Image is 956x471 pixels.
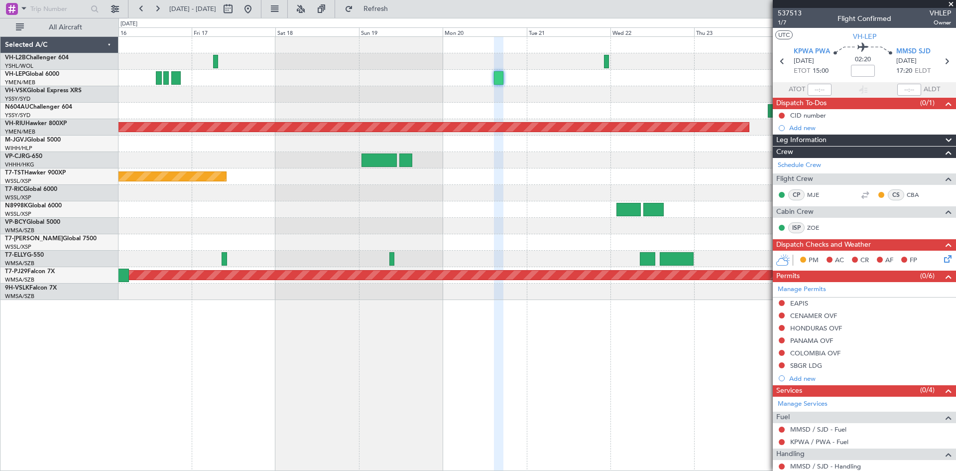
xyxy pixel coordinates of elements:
span: 537513 [778,8,802,18]
button: UTC [775,30,793,39]
div: Wed 22 [610,27,694,36]
a: MJE [807,190,830,199]
div: CID number [790,111,826,120]
span: ATOT [789,85,805,95]
div: EAPIS [790,299,808,308]
div: CP [788,189,805,200]
span: VP-CJR [5,154,25,159]
span: 15:00 [813,66,829,76]
span: T7-RIC [5,186,23,192]
span: CR [860,256,869,266]
span: Fuel [776,412,790,423]
span: 9H-VSLK [5,285,29,291]
span: FP [910,256,917,266]
a: WMSA/SZB [5,293,34,300]
div: Sun 19 [359,27,443,36]
div: Flight Confirmed [837,13,891,24]
span: VH-VSK [5,88,27,94]
span: Permits [776,271,800,282]
span: Handling [776,449,805,460]
div: Thu 16 [108,27,192,36]
span: VH-RIU [5,121,25,127]
span: T7-[PERSON_NAME] [5,236,63,242]
a: YSSY/SYD [5,112,30,119]
a: VH-RIUHawker 800XP [5,121,67,127]
a: MMSD / SJD - Handling [790,462,861,471]
a: T7-ELLYG-550 [5,252,44,258]
input: --:-- [808,84,832,96]
a: KPWA / PWA - Fuel [790,438,848,446]
span: Dispatch To-Dos [776,98,827,109]
a: Schedule Crew [778,160,821,170]
a: ZOE [807,223,830,232]
div: HONDURAS OVF [790,324,842,332]
span: VH-L2B [5,55,26,61]
span: T7-TST [5,170,24,176]
span: T7-ELLY [5,252,27,258]
span: M-JGVJ [5,137,27,143]
a: WMSA/SZB [5,227,34,234]
span: VHLEP [930,8,951,18]
a: N8998KGlobal 6000 [5,203,62,209]
div: SBGR LDG [790,361,822,370]
span: Services [776,385,802,397]
div: COLOMBIA OVF [790,349,840,357]
a: M-JGVJGlobal 5000 [5,137,61,143]
span: N8998K [5,203,28,209]
a: VP-CJRG-650 [5,154,42,159]
a: Manage Permits [778,285,826,295]
a: T7-RICGlobal 6000 [5,186,57,192]
a: Manage Services [778,399,828,409]
span: All Aircraft [26,24,105,31]
a: VH-LEPGlobal 6000 [5,71,59,77]
div: Fri 17 [192,27,275,36]
button: All Aircraft [11,19,108,35]
span: VH-LEP [5,71,25,77]
span: Crew [776,147,793,158]
div: Mon 20 [443,27,526,36]
span: Owner [930,18,951,27]
span: Leg Information [776,135,827,146]
div: PANAMA OVF [790,336,833,345]
a: YMEN/MEB [5,79,35,86]
a: WSSL/XSP [5,243,31,251]
span: Flight Crew [776,173,813,185]
span: PM [809,256,819,266]
a: WSSL/XSP [5,210,31,218]
span: MMSD SJD [896,47,931,57]
a: WSSL/XSP [5,194,31,201]
span: VP-BCY [5,219,26,225]
a: T7-TSTHawker 900XP [5,170,66,176]
span: (0/6) [920,271,935,281]
a: WSSL/XSP [5,177,31,185]
span: KPWA PWA [794,47,830,57]
span: Dispatch Checks and Weather [776,239,871,251]
span: N604AU [5,104,29,110]
span: 17:20 [896,66,912,76]
span: [DATE] - [DATE] [169,4,216,13]
span: [DATE] [896,56,917,66]
span: T7-PJ29 [5,269,27,275]
a: YMEN/MEB [5,128,35,136]
a: VP-BCYGlobal 5000 [5,219,60,225]
a: MMSD / SJD - Fuel [790,425,846,434]
span: [DATE] [794,56,814,66]
a: T7-[PERSON_NAME]Global 7500 [5,236,97,242]
span: ALDT [924,85,940,95]
a: VH-VSKGlobal Express XRS [5,88,82,94]
a: VH-L2BChallenger 604 [5,55,69,61]
span: 02:20 [855,55,871,65]
a: WIHH/HLP [5,145,32,152]
a: YSSY/SYD [5,95,30,103]
span: ETOT [794,66,810,76]
a: T7-PJ29Falcon 7X [5,269,55,275]
a: YSHL/WOL [5,62,33,70]
a: N604AUChallenger 604 [5,104,72,110]
div: Add new [789,124,951,132]
a: VHHH/HKG [5,161,34,168]
div: Tue 21 [527,27,610,36]
div: CS [888,189,904,200]
div: [DATE] [120,20,137,28]
a: WMSA/SZB [5,276,34,284]
span: 1/7 [778,18,802,27]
